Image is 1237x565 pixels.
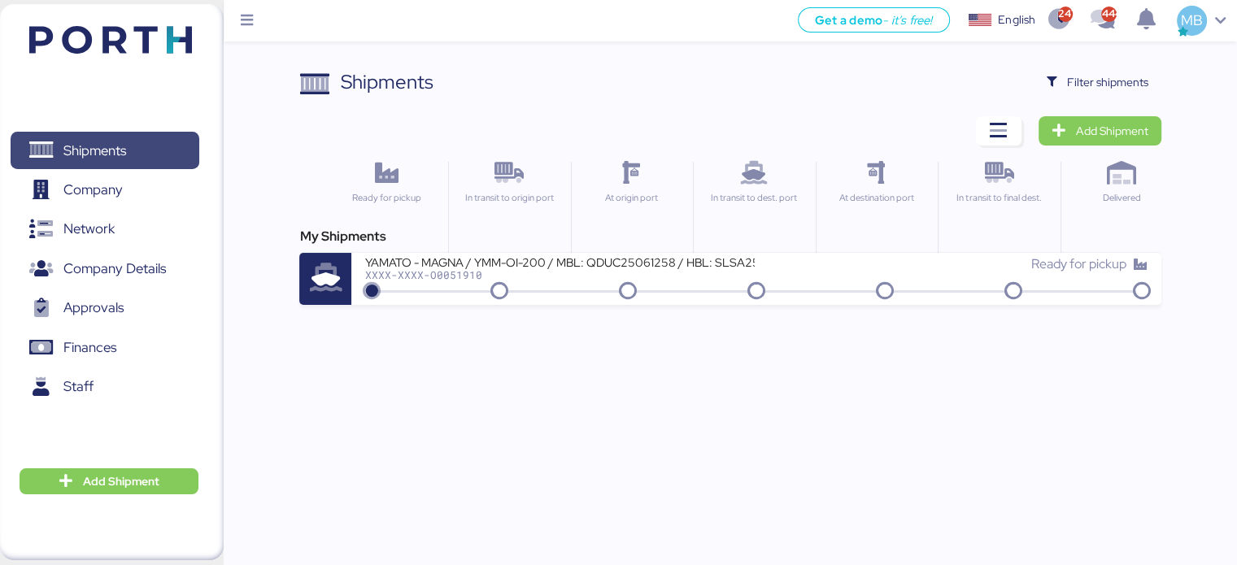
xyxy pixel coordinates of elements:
div: At origin port [578,191,686,205]
span: Filter shipments [1067,72,1148,92]
span: Network [63,217,115,241]
a: Shipments [11,132,199,169]
div: In transit to final dest. [945,191,1052,205]
div: At destination port [823,191,930,205]
button: Filter shipments [1034,67,1161,97]
div: My Shipments [299,227,1161,246]
span: Add Shipment [83,472,159,491]
a: Network [11,211,199,248]
span: Approvals [63,296,124,319]
div: YAMATO - MAGNA / YMM-OI-200 / MBL: QDUC25061258 / HBL: SLSA2506128 / LCL [364,254,755,268]
button: Add Shipment [20,468,198,494]
div: In transit to dest. port [700,191,808,205]
span: Shipments [63,139,126,163]
a: Add Shipment [1039,116,1161,146]
button: Menu [233,7,261,35]
a: Approvals [11,289,199,327]
a: Company Details [11,250,199,288]
a: Staff [11,368,199,406]
div: Ready for pickup [332,191,440,205]
span: Company [63,178,123,202]
span: Add Shipment [1076,121,1148,141]
a: Finances [11,329,199,367]
span: Ready for pickup [1030,255,1126,272]
div: Delivered [1068,191,1175,205]
span: MB [1181,10,1203,31]
span: Staff [63,375,94,398]
div: In transit to origin port [455,191,563,205]
span: Company Details [63,257,166,280]
div: Shipments [341,67,433,97]
a: Company [11,172,199,209]
div: XXXX-XXXX-O0051910 [364,269,755,280]
span: Finances [63,336,116,359]
div: English [998,11,1035,28]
